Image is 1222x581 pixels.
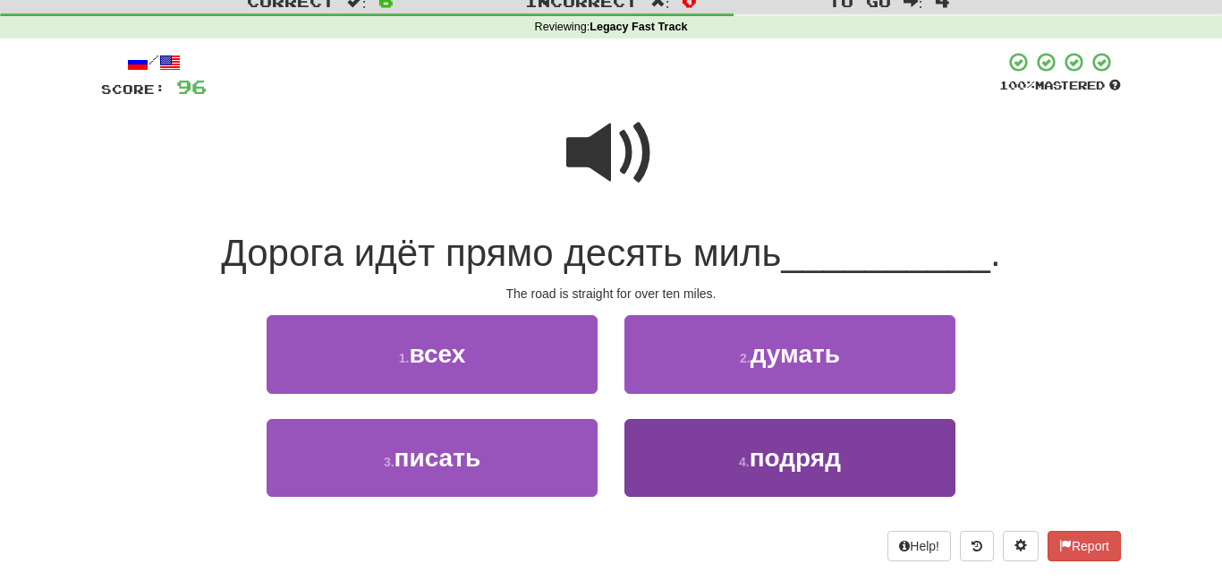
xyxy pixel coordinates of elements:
small: 4 . [739,455,750,469]
small: 2 . [740,351,751,365]
div: The road is straight for over ten miles. [101,285,1121,303]
span: Дорога идёт прямо десять миль [221,232,781,274]
button: 1.всех [267,315,598,393]
span: писать [395,444,481,472]
small: 3 . [384,455,395,469]
span: . [990,232,1001,274]
span: 100 % [999,78,1035,92]
small: 1 . [399,351,410,365]
span: __________ [781,232,990,274]
button: 2.думать [624,315,955,393]
button: Help! [887,531,951,561]
span: думать [751,340,840,368]
span: Score: [101,81,165,97]
span: 96 [176,75,207,98]
div: Mastered [999,78,1121,94]
button: 4.подряд [624,419,955,497]
span: подряд [750,444,841,472]
button: Round history (alt+y) [960,531,994,561]
strong: Legacy Fast Track [590,21,687,33]
button: Report [1048,531,1121,561]
button: 3.писать [267,419,598,497]
span: всех [409,340,465,368]
div: / [101,51,207,73]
